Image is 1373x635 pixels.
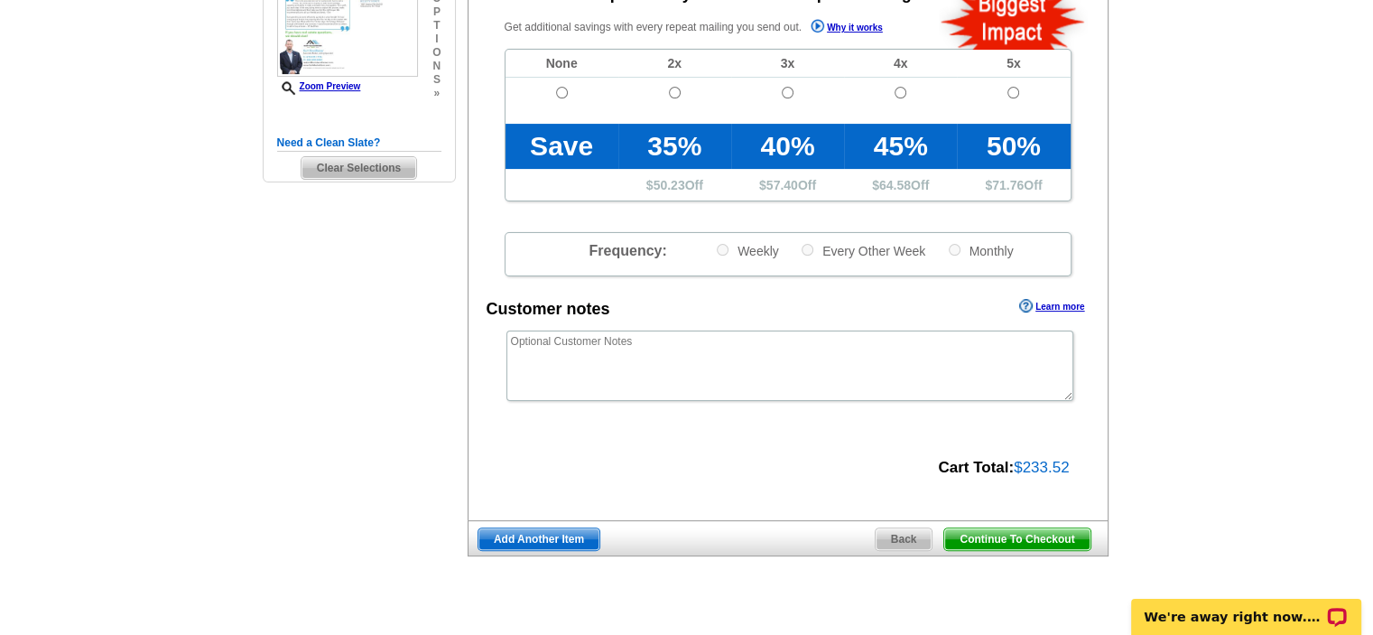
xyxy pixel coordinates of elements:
[715,242,779,259] label: Weekly
[1019,299,1084,313] a: Learn more
[432,33,441,46] span: i
[957,169,1070,201] td: $ Off
[618,50,731,78] td: 2x
[302,157,416,179] span: Clear Selections
[731,169,844,201] td: $ Off
[654,178,685,192] span: 50.23
[811,19,883,38] a: Why it works
[478,528,599,550] span: Add Another Item
[506,50,618,78] td: None
[938,459,1014,476] strong: Cart Total:
[876,528,932,550] span: Back
[589,243,666,258] span: Frequency:
[277,81,361,91] a: Zoom Preview
[1014,459,1069,476] span: $233.52
[731,50,844,78] td: 3x
[432,19,441,33] span: t
[947,242,1014,259] label: Monthly
[505,17,922,38] p: Get additional savings with every repeat mailing you send out.
[432,60,441,73] span: n
[957,124,1070,169] td: 50%
[875,528,933,551] a: Back
[432,5,441,19] span: p
[1119,578,1373,635] iframe: LiveChat chat widget
[800,242,925,259] label: Every Other Week
[879,178,911,192] span: 64.58
[731,124,844,169] td: 40%
[844,50,957,78] td: 4x
[949,244,960,256] input: Monthly
[618,124,731,169] td: 35%
[506,124,618,169] td: Save
[844,169,957,201] td: $ Off
[844,124,957,169] td: 45%
[618,169,731,201] td: $ Off
[992,178,1024,192] span: 71.76
[766,178,798,192] span: 57.40
[717,244,728,256] input: Weekly
[432,46,441,60] span: o
[478,528,600,551] a: Add Another Item
[944,528,1090,550] span: Continue To Checkout
[802,244,813,256] input: Every Other Week
[957,50,1070,78] td: 5x
[277,135,441,152] h5: Need a Clean Slate?
[487,297,610,322] div: Customer notes
[432,73,441,87] span: s
[432,87,441,100] span: »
